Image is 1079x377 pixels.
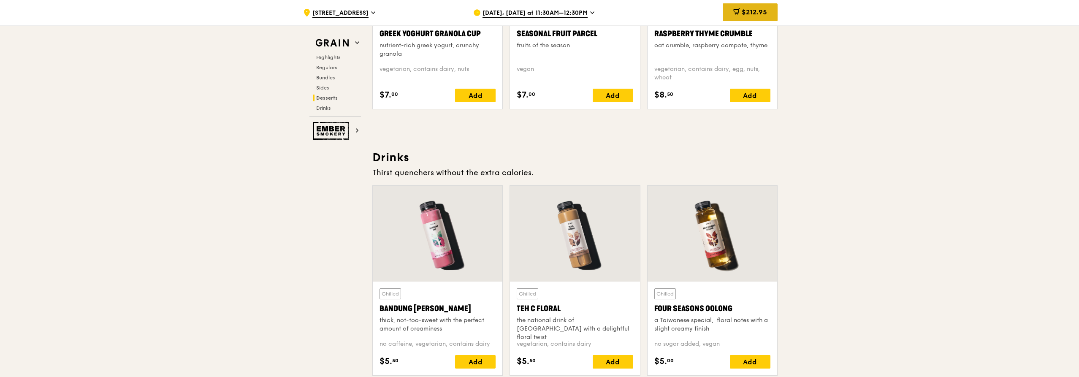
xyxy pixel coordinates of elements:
div: thick, not-too-sweet with the perfect amount of creaminess [380,316,496,333]
span: $5. [380,355,392,368]
div: Add [455,355,496,369]
div: Chilled [380,288,401,299]
div: no caffeine, vegetarian, contains dairy [380,340,496,348]
span: Highlights [316,54,340,60]
span: 00 [391,91,398,98]
div: Add [593,355,633,369]
div: oat crumble, raspberry compote, thyme [654,41,770,50]
img: Grain web logo [313,35,352,51]
span: Bundles [316,75,335,81]
div: Thirst quenchers without the extra calories. [372,167,778,179]
h3: Drinks [372,150,778,165]
span: Sides [316,85,329,91]
div: vegan [517,65,633,82]
div: the national drink of [GEOGRAPHIC_DATA] with a delightful floral twist [517,316,633,342]
div: Add [730,89,770,102]
span: $212.95 [742,8,767,16]
span: 50 [529,357,536,364]
div: Chilled [517,288,538,299]
div: Teh C Floral [517,303,633,315]
div: Chilled [654,288,676,299]
span: Regulars [316,65,337,71]
div: a Taiwanese special, floral notes with a slight creamy finish [654,316,770,333]
span: 50 [667,91,673,98]
div: Add [455,89,496,102]
span: 50 [392,357,399,364]
span: Drinks [316,105,331,111]
div: Four Seasons Oolong [654,303,770,315]
div: Add [730,355,770,369]
div: vegetarian, contains dairy, egg, nuts, wheat [654,65,770,82]
span: [DATE], [DATE] at 11:30AM–12:30PM [483,9,588,18]
img: Ember Smokery web logo [313,122,352,140]
span: $5. [517,355,529,368]
div: no sugar added, vegan [654,340,770,348]
div: Raspberry Thyme Crumble [654,28,770,40]
span: $8. [654,89,667,101]
span: 00 [529,91,535,98]
span: [STREET_ADDRESS] [312,9,369,18]
div: Bandung [PERSON_NAME] [380,303,496,315]
span: $7. [380,89,391,101]
div: vegetarian, contains dairy [517,340,633,348]
div: vegetarian, contains dairy, nuts [380,65,496,82]
span: $5. [654,355,667,368]
span: Desserts [316,95,338,101]
span: $7. [517,89,529,101]
div: nutrient-rich greek yogurt, crunchy granola [380,41,496,58]
div: Greek Yoghurt Granola Cup [380,28,496,40]
div: fruits of the season [517,41,633,50]
div: Seasonal Fruit Parcel [517,28,633,40]
span: 00 [667,357,674,364]
div: Add [593,89,633,102]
